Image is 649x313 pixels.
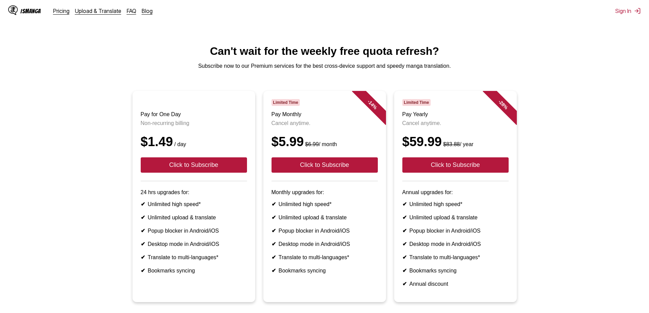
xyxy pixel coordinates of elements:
[272,268,276,273] b: ✔
[141,215,145,220] b: ✔
[402,281,509,287] li: Annual discount
[141,189,247,195] p: 24 hrs upgrades for:
[141,201,145,207] b: ✔
[127,7,136,14] a: FAQ
[272,254,276,260] b: ✔
[634,7,641,14] img: Sign out
[402,201,509,207] li: Unlimited high speed*
[141,228,145,234] b: ✔
[402,214,509,221] li: Unlimited upload & translate
[5,63,644,69] p: Subscribe now to our Premium services for the best cross-device support and speedy manga translat...
[272,201,276,207] b: ✔
[402,268,407,273] b: ✔
[141,268,145,273] b: ✔
[272,120,378,126] p: Cancel anytime.
[141,254,145,260] b: ✔
[305,141,319,147] s: $6.99
[272,267,378,274] li: Bookmarks syncing
[615,7,641,14] button: Sign In
[141,254,247,261] li: Translate to multi-languages*
[173,141,186,147] small: / day
[443,141,460,147] s: $83.88
[141,201,247,207] li: Unlimited high speed*
[272,99,300,106] span: Limited Time
[402,157,509,173] button: Click to Subscribe
[402,254,407,260] b: ✔
[402,281,407,287] b: ✔
[402,228,407,234] b: ✔
[402,267,509,274] li: Bookmarks syncing
[141,111,247,118] h3: Pay for One Day
[142,7,153,14] a: Blog
[141,228,247,234] li: Popup blocker in Android/iOS
[352,84,392,125] div: - 14 %
[5,45,644,58] h1: Can't wait for the weekly free quota refresh?
[272,228,276,234] b: ✔
[75,7,121,14] a: Upload & Translate
[304,141,337,147] small: / month
[53,7,69,14] a: Pricing
[442,141,474,147] small: / year
[402,120,509,126] p: Cancel anytime.
[402,189,509,195] p: Annual upgrades for:
[141,135,247,149] div: $1.49
[141,214,247,221] li: Unlimited upload & translate
[272,215,276,220] b: ✔
[402,241,407,247] b: ✔
[402,228,509,234] li: Popup blocker in Android/iOS
[482,84,523,125] div: - 28 %
[141,120,247,126] p: Non-recurring billing
[402,99,431,106] span: Limited Time
[272,189,378,195] p: Monthly upgrades for:
[402,201,407,207] b: ✔
[272,111,378,118] h3: Pay Monthly
[272,241,378,247] li: Desktop mode in Android/iOS
[402,135,509,149] div: $59.99
[272,135,378,149] div: $5.99
[141,241,145,247] b: ✔
[272,201,378,207] li: Unlimited high speed*
[20,8,41,14] div: IsManga
[272,157,378,173] button: Click to Subscribe
[402,215,407,220] b: ✔
[272,214,378,221] li: Unlimited upload & translate
[272,241,276,247] b: ✔
[402,111,509,118] h3: Pay Yearly
[8,5,18,15] img: IsManga Logo
[141,241,247,247] li: Desktop mode in Android/iOS
[402,241,509,247] li: Desktop mode in Android/iOS
[141,267,247,274] li: Bookmarks syncing
[402,254,509,261] li: Translate to multi-languages*
[272,228,378,234] li: Popup blocker in Android/iOS
[8,5,53,16] a: IsManga LogoIsManga
[272,254,378,261] li: Translate to multi-languages*
[141,157,247,173] button: Click to Subscribe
